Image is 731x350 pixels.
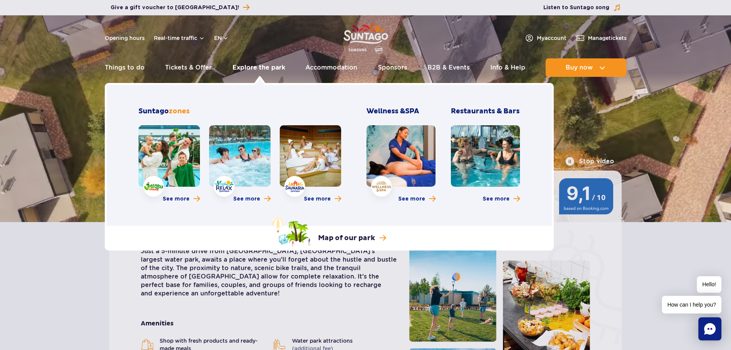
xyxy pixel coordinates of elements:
[139,107,341,116] h2: Suntago
[318,234,375,243] p: Map of our park
[366,107,436,116] h3: Wellness &
[398,195,425,203] span: See more
[305,58,357,77] a: Accommodation
[483,195,520,203] a: More about Restaurants & Bars
[483,195,510,203] span: See more
[304,195,341,203] a: More about Saunaria zone
[566,64,593,71] span: Buy now
[451,107,520,116] h3: Restaurants & Bars
[163,195,200,203] a: More about Jamango zone
[233,58,285,77] a: Explore the park
[405,107,419,116] span: SPA
[105,34,145,42] a: Opening hours
[697,276,721,293] span: Hello!
[169,107,190,116] span: zones
[546,58,626,77] button: Buy now
[576,33,627,43] a: Managetickets
[233,195,260,203] span: See more
[163,195,190,203] span: See more
[272,217,386,247] a: Map of our park
[537,34,566,42] span: My account
[378,58,407,77] a: Sponsors
[525,33,566,43] a: Myaccount
[427,58,470,77] a: B2B & Events
[662,296,721,314] span: How can I help you?
[214,34,229,42] button: en
[398,195,436,203] a: More about Wellness & SPA
[490,58,525,77] a: Info & Help
[304,195,331,203] span: See more
[154,35,205,41] button: Real-time traffic
[105,58,145,77] a: Things to do
[698,317,721,340] div: Chat
[165,58,212,77] a: Tickets & Offer
[588,34,627,42] span: Manage tickets
[233,195,271,203] a: More about Relax zone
